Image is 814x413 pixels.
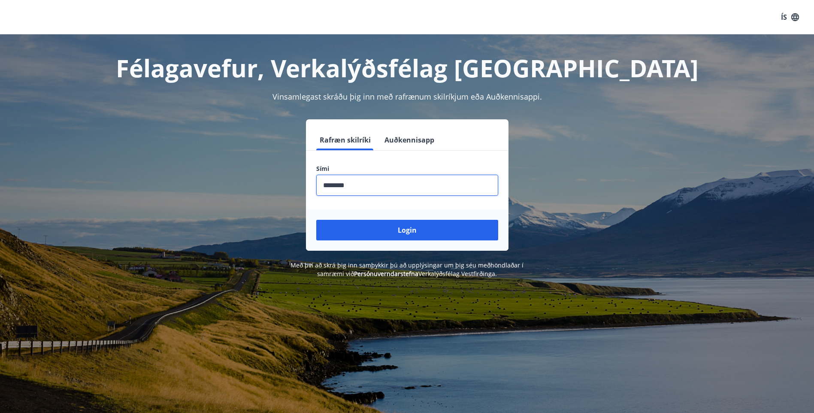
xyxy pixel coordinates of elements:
[354,270,418,278] a: Persónuverndarstefna
[381,130,438,150] button: Auðkennisapp
[272,91,542,102] span: Vinsamlegast skráðu þig inn með rafrænum skilríkjum eða Auðkennisappi.
[316,220,498,240] button: Login
[316,164,498,173] label: Sími
[109,52,706,84] h1: Félagavefur, Verkalýðsfélag [GEOGRAPHIC_DATA]
[316,130,374,150] button: Rafræn skilríki
[290,261,524,278] span: Með því að skrá þig inn samþykkir þú að upplýsingar um þig séu meðhöndlaðar í samræmi við Verkalý...
[776,9,804,25] button: ÍS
